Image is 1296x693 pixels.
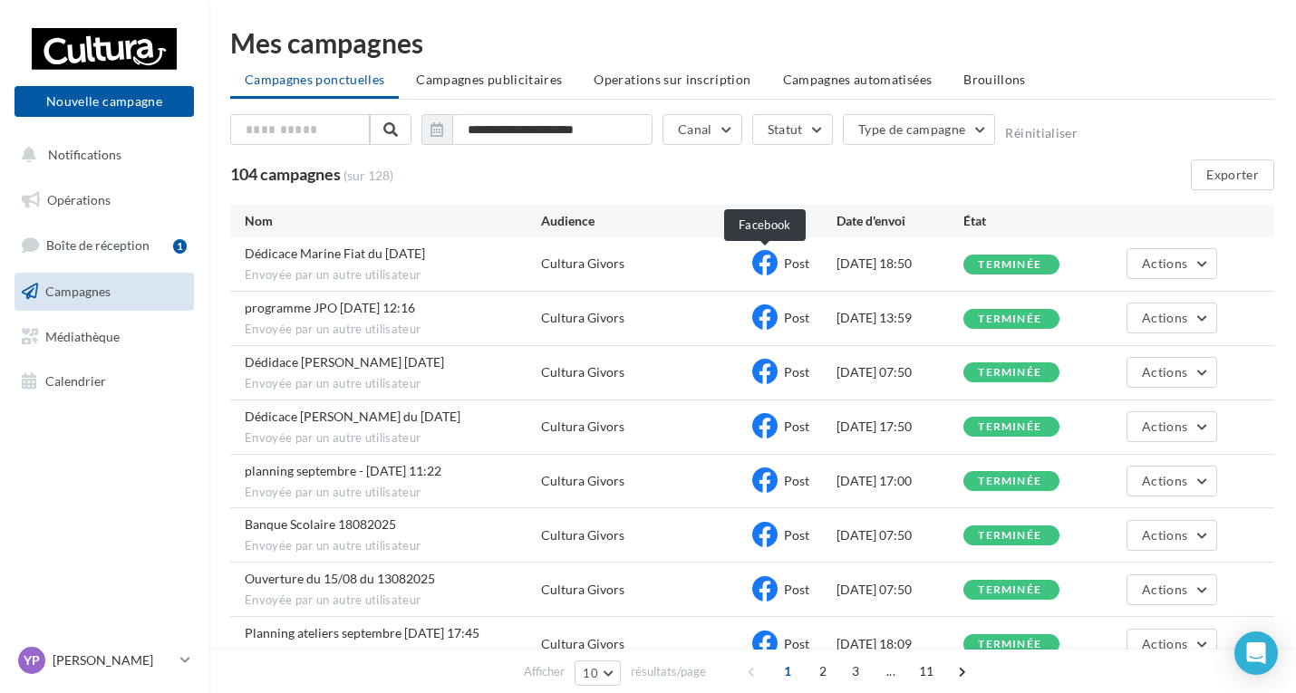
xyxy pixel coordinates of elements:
button: Canal [663,114,742,145]
div: terminée [978,639,1041,650]
a: Boîte de réception1 [11,226,198,265]
span: Post [784,527,809,543]
span: ... [876,657,905,686]
span: Opérations [47,192,111,207]
div: [DATE] 07:50 [837,363,963,381]
span: Ouverture du 15/08 du 13082025 [245,571,435,586]
span: 2 [808,657,837,686]
div: Cultura Givors [541,363,624,381]
span: Campagnes publicitaires [416,72,562,87]
span: Planning ateliers septembre 02-08-2025 17:45 [245,625,479,640]
span: Actions [1142,255,1187,271]
a: Calendrier [11,362,198,400]
span: Actions [1142,419,1187,434]
span: Envoyée par un autre utilisateur [245,430,541,447]
button: Exporter [1191,159,1274,190]
span: 104 campagnes [230,164,341,184]
div: terminée [978,476,1041,487]
span: Dédicace Marine Fiat du 03-09-2025 [245,245,425,261]
button: 10 [575,660,621,686]
div: terminée [978,530,1041,542]
a: Médiathèque [11,318,198,356]
div: [DATE] 18:09 [837,635,963,653]
span: Post [784,636,809,651]
span: Campagnes [45,284,111,299]
div: [DATE] 07:50 [837,581,963,599]
span: Envoyée par un autre utilisateur [245,322,541,338]
button: Actions [1127,357,1217,388]
span: Afficher [524,663,565,680]
span: 3 [841,657,870,686]
button: Actions [1127,466,1217,496]
button: Actions [1127,248,1217,279]
span: Actions [1142,310,1187,325]
button: Actions [1127,411,1217,442]
span: Boîte de réception [46,237,150,253]
span: Envoyée par un autre utilisateur [245,485,541,501]
div: Facebook [724,209,806,241]
div: Cultura Givors [541,418,624,436]
span: Médiathèque [45,328,120,343]
span: planning septembre - 20-08-2025 11:22 [245,463,441,478]
p: [PERSON_NAME] [53,651,173,669]
span: Operations sur inscription [594,72,750,87]
span: Actions [1142,364,1187,380]
button: Actions [1127,629,1217,659]
span: Campagnes automatisées [783,72,933,87]
a: YP [PERSON_NAME] [15,643,194,678]
span: Envoyée par un autre utilisateur [245,647,541,663]
div: 1 [173,239,187,254]
div: Nom [245,212,541,230]
span: Envoyée par un autre utilisateur [245,267,541,284]
span: Actions [1142,636,1187,651]
span: Brouillons [963,72,1026,87]
div: terminée [978,421,1041,433]
span: Actions [1142,582,1187,597]
button: Notifications [11,136,190,174]
span: résultats/page [631,663,706,680]
div: Cultura Givors [541,581,624,599]
span: Envoyée par un autre utilisateur [245,592,541,609]
span: programme JPO 30-08-2025 12:16 [245,300,415,315]
a: Campagnes [11,273,198,311]
div: terminée [978,584,1041,596]
div: terminée [978,313,1041,325]
div: Cultura Givors [541,472,624,490]
div: [DATE] 17:00 [837,472,963,490]
button: Type de campagne [843,114,996,145]
span: Post [784,364,809,380]
span: Envoyée par un autre utilisateur [245,538,541,554]
span: 1 [773,657,802,686]
div: Mes campagnes [230,29,1274,56]
span: Post [784,582,809,597]
span: Notifications [48,147,121,162]
a: Opérations [11,181,198,219]
span: Envoyée par un autre utilisateur [245,376,541,392]
span: Post [784,473,809,488]
div: Open Intercom Messenger [1234,631,1278,675]
span: Post [784,419,809,434]
span: Actions [1142,527,1187,543]
span: Actions [1142,473,1187,488]
button: Statut [752,114,833,145]
span: (sur 128) [343,167,393,185]
div: Cultura Givors [541,255,624,273]
span: Calendrier [45,373,106,389]
div: État [963,212,1090,230]
span: Dédicace Florence Voillot du 27-08-2025 [245,409,460,424]
span: YP [24,651,40,669]
span: Post [784,255,809,271]
span: Banque Scolaire 18082025 [245,516,396,532]
button: Nouvelle campagne [15,86,194,117]
div: Cultura Givors [541,526,624,544]
button: Réinitialiser [1005,126,1078,140]
span: Post [784,310,809,325]
div: [DATE] 07:50 [837,526,963,544]
span: 11 [912,657,942,686]
span: Dédidace Florence Voillot 29-08-2025 [245,354,444,370]
button: Actions [1127,303,1217,333]
button: Actions [1127,520,1217,551]
div: Audience [541,212,752,230]
span: 10 [583,666,598,680]
div: terminée [978,367,1041,379]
